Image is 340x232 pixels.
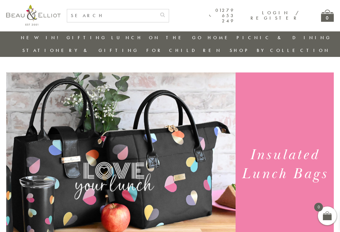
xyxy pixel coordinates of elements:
a: Shop by collection [230,47,330,53]
a: 01279 653 249 [209,8,235,24]
a: Lunch On The Go [111,35,203,41]
a: Home [208,35,232,41]
span: 0 [314,203,323,211]
a: 0 [321,10,334,22]
a: For Children [146,47,222,53]
a: Stationery & Gifting [22,47,139,53]
input: SEARCH [67,9,156,22]
a: Picnic & Dining [237,35,332,41]
a: New in! [21,35,62,41]
img: logo [6,5,61,26]
h1: Insulated Lunch Bags [241,146,329,183]
a: Gifting [67,35,107,41]
a: Login / Register [250,10,299,21]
